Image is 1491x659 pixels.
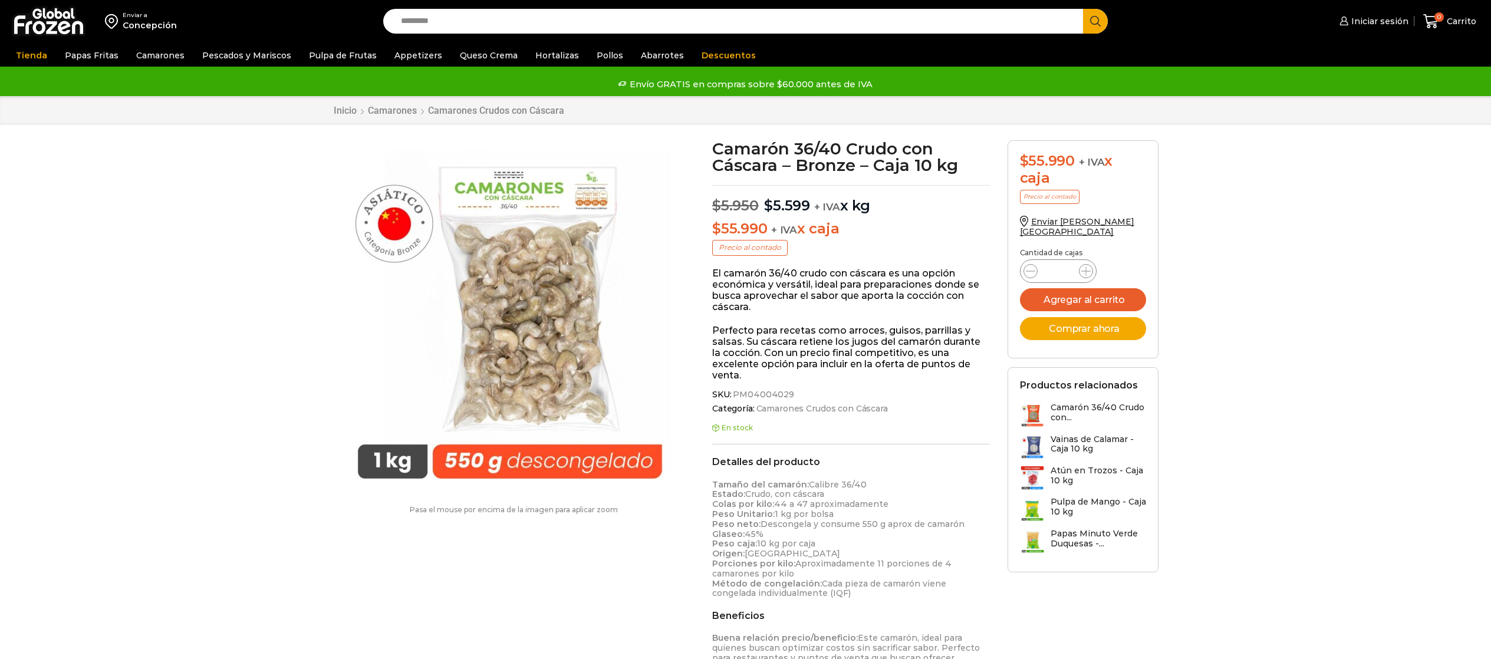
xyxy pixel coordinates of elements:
[1020,216,1134,237] a: Enviar [PERSON_NAME][GEOGRAPHIC_DATA]
[1020,434,1146,460] a: Vainas de Calamar - Caja 10 kg
[130,44,190,67] a: Camarones
[1051,466,1146,486] h3: Atún en Trozos - Caja 10 kg
[712,499,774,509] strong: Colas por kilo:
[59,44,124,67] a: Papas Fritas
[105,11,123,31] img: address-field-icon.svg
[712,529,745,539] strong: Glaseo:
[333,506,695,514] p: Pasa el mouse por encima de la imagen para aplicar zoom
[1020,466,1146,491] a: Atún en Trozos - Caja 10 kg
[1434,12,1444,22] span: 0
[427,105,565,116] a: Camarones Crudos con Cáscara
[712,538,757,549] strong: Peso caja:
[712,325,990,381] p: Perfecto para recetas como arroces, guisos, parrillas y salsas. Su cáscara retiene los jugos del ...
[1020,380,1138,391] h2: Productos relacionados
[771,224,797,236] span: + IVA
[333,105,565,116] nav: Breadcrumb
[123,11,177,19] div: Enviar a
[1020,153,1146,187] div: x caja
[10,44,53,67] a: Tienda
[764,197,773,214] span: $
[712,220,990,238] p: x caja
[1020,190,1079,204] p: Precio al contado
[712,578,822,589] strong: Método de congelación:
[696,44,762,67] a: Descuentos
[712,185,990,215] p: x kg
[1051,529,1146,549] h3: Papas Minuto Verde Duquesas -...
[1444,15,1476,27] span: Carrito
[1348,15,1408,27] span: Iniciar sesión
[1051,497,1146,517] h3: Pulpa de Mango - Caja 10 kg
[712,197,759,214] bdi: 5.950
[755,404,888,414] a: Camarones Crudos con Cáscara
[1079,156,1105,168] span: + IVA
[367,105,417,116] a: Camarones
[712,509,775,519] strong: Peso Unitario:
[454,44,524,67] a: Queso Crema
[1020,529,1146,554] a: Papas Minuto Verde Duquesas -...
[712,240,788,255] p: Precio al contado
[712,479,809,490] strong: Tamaño del camarón:
[712,220,767,237] bdi: 55.990
[712,268,990,313] p: El camarón 36/40 crudo con cáscara es una opción económica y versátil, ideal para preparaciones d...
[1020,152,1029,169] span: $
[1020,403,1146,428] a: Camarón 36/40 Crudo con...
[123,19,177,31] div: Concepción
[333,105,357,116] a: Inicio
[712,456,990,467] h2: Detalles del producto
[529,44,585,67] a: Hortalizas
[1051,403,1146,423] h3: Camarón 36/40 Crudo con...
[389,44,448,67] a: Appetizers
[1047,263,1069,279] input: Product quantity
[712,519,761,529] strong: Peso neto:
[196,44,297,67] a: Pescados y Mariscos
[764,197,810,214] bdi: 5.599
[731,390,794,400] span: PM04004029
[712,424,990,432] p: En stock
[712,390,990,400] span: SKU:
[1337,9,1408,33] a: Iniciar sesión
[1420,8,1479,35] a: 0 Carrito
[1020,152,1075,169] bdi: 55.990
[712,480,990,599] p: Calibre 36/40 Crudo, con cáscara 44 a 47 aproximadamente 1 kg por bolsa Descongela y consume 550 ...
[814,201,840,213] span: + IVA
[712,558,795,569] strong: Porciones por kilo:
[1020,288,1146,311] button: Agregar al carrito
[712,548,745,559] strong: Origen:
[712,610,990,621] h2: Beneficios
[712,489,745,499] strong: Estado:
[303,44,383,67] a: Pulpa de Frutas
[712,220,721,237] span: $
[1020,249,1146,257] p: Cantidad de cajas
[1051,434,1146,454] h3: Vainas de Calamar - Caja 10 kg
[712,140,990,173] h1: Camarón 36/40 Crudo con Cáscara – Bronze – Caja 10 kg
[1020,497,1146,522] a: Pulpa de Mango - Caja 10 kg
[635,44,690,67] a: Abarrotes
[1083,9,1108,34] button: Search button
[1020,317,1146,340] button: Comprar ahora
[712,197,721,214] span: $
[712,632,858,643] strong: Buena relación precio/beneficio:
[591,44,629,67] a: Pollos
[712,404,990,414] span: Categoría:
[333,140,687,494] img: Camarón 36/40 RHLSO Bronze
